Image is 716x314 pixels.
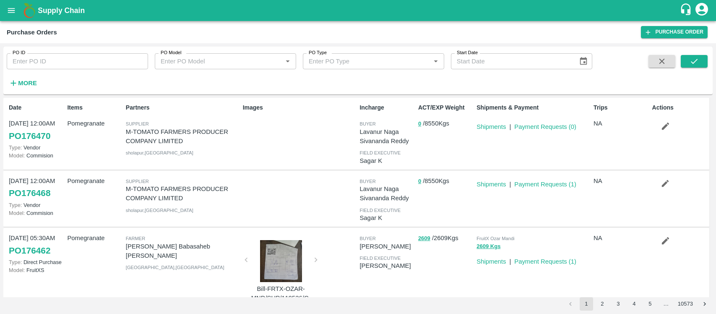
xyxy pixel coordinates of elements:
[451,53,572,69] input: Start Date
[359,261,414,270] p: [PERSON_NAME]
[359,184,414,203] p: Lavanur Naga Sivananda Reddy
[359,213,414,222] p: Sagar K
[250,284,312,312] p: Bill-FRTX-OZAR-MND/SUP/119536/C-34
[9,176,64,186] p: [DATE] 12:00AM
[9,267,25,273] span: Model:
[514,123,576,130] a: Payment Requests (0)
[652,103,707,112] p: Actions
[627,297,641,311] button: Go to page 4
[9,210,25,216] span: Model:
[694,2,709,19] div: account of current user
[126,208,193,213] span: sholapur , [GEOGRAPHIC_DATA]
[359,150,401,155] span: field executive
[612,297,625,311] button: Go to page 3
[476,242,500,251] button: 2609 Kgs
[126,127,240,146] p: M-TOMATO FARMERS PRODUCER COMPANY LIMITED
[418,103,473,112] p: ACT/EXP Weight
[476,258,506,265] a: Shipments
[506,119,511,131] div: |
[9,186,50,201] a: PO176468
[359,121,375,126] span: buyer
[359,127,414,146] p: Lavanur Naga Sivananda Reddy
[506,254,511,266] div: |
[126,265,224,270] span: [GEOGRAPHIC_DATA] , [GEOGRAPHIC_DATA]
[126,236,145,241] span: Farmer
[9,152,25,159] span: Model:
[675,297,695,311] button: Go to page 10573
[418,233,473,243] p: / 2609 Kgs
[359,179,375,184] span: buyer
[9,144,22,151] span: Type:
[659,300,673,308] div: …
[430,56,441,67] button: Open
[67,119,122,128] p: Pomegranate
[580,297,593,311] button: page 1
[418,176,473,186] p: / 8550 Kgs
[18,80,37,86] strong: More
[476,123,506,130] a: Shipments
[2,1,21,20] button: open drawer
[476,103,590,112] p: Shipments & Payment
[594,176,648,186] p: NA
[359,103,414,112] p: Incharge
[9,266,64,274] p: FruitXS
[38,5,680,16] a: Supply Chain
[21,2,38,19] img: logo
[161,50,182,56] label: PO Model
[418,177,421,186] button: 0
[680,3,694,18] div: customer-support
[126,184,240,203] p: M-TOMATO FARMERS PRODUCER COMPANY LIMITED
[9,259,22,265] span: Type:
[282,56,293,67] button: Open
[698,297,711,311] button: Go to next page
[9,128,50,144] a: PO176470
[126,121,149,126] span: Supplier
[157,56,280,67] input: Enter PO Model
[9,103,64,112] p: Date
[38,6,85,15] b: Supply Chain
[457,50,478,56] label: Start Date
[7,27,57,38] div: Purchase Orders
[309,50,327,56] label: PO Type
[476,236,514,241] span: FruitX Ozar Mandi
[359,208,401,213] span: field executive
[514,181,576,188] a: Payment Requests (1)
[9,144,64,152] p: Vendor
[9,152,64,160] p: Commision
[506,176,511,189] div: |
[67,233,122,243] p: Pomegranate
[359,242,414,251] p: [PERSON_NAME]
[9,202,22,208] span: Type:
[476,181,506,188] a: Shipments
[67,103,122,112] p: Items
[243,103,357,112] p: Images
[67,176,122,186] p: Pomegranate
[7,76,39,90] button: More
[418,234,430,243] button: 2609
[9,119,64,128] p: [DATE] 12:00AM
[305,56,428,67] input: Enter PO Type
[7,53,148,69] input: Enter PO ID
[9,233,64,243] p: [DATE] 05:30AM
[359,256,401,261] span: field executive
[596,297,609,311] button: Go to page 2
[359,156,414,165] p: Sagar K
[594,103,648,112] p: Trips
[13,50,25,56] label: PO ID
[514,258,576,265] a: Payment Requests (1)
[126,150,193,155] span: sholapur , [GEOGRAPHIC_DATA]
[126,179,149,184] span: Supplier
[641,26,708,38] a: Purchase Order
[643,297,657,311] button: Go to page 5
[126,242,240,261] p: [PERSON_NAME] Babasaheb [PERSON_NAME]
[126,103,240,112] p: Partners
[562,297,713,311] nav: pagination navigation
[9,243,50,258] a: PO176462
[418,119,421,129] button: 0
[575,53,591,69] button: Choose date
[9,201,64,209] p: Vendor
[359,236,375,241] span: buyer
[594,119,648,128] p: NA
[418,119,473,128] p: / 8550 Kgs
[594,233,648,243] p: NA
